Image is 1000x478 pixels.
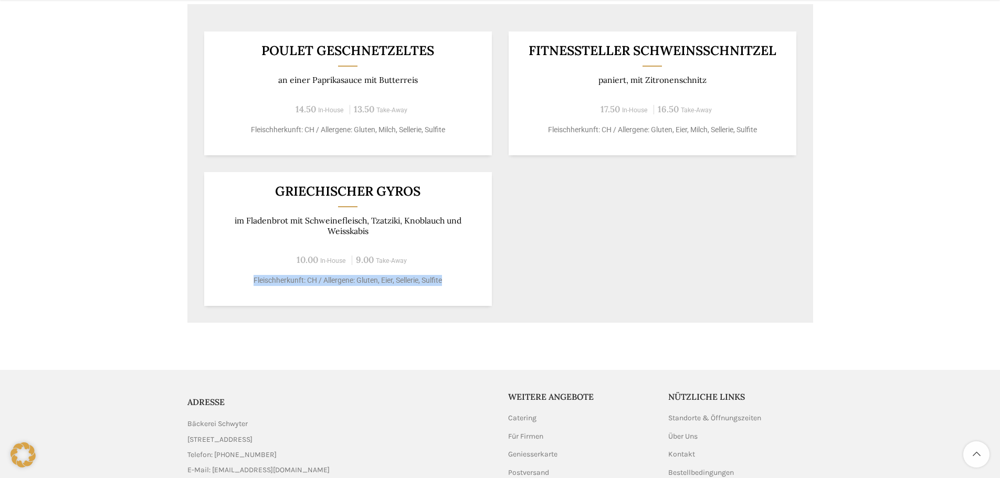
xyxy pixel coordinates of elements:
[217,44,479,57] h3: POULET GESCHNETZELTES
[521,75,783,85] p: paniert, mit Zitronenschnitz
[187,418,248,430] span: Bäckerei Schwyter
[622,107,648,114] span: In-House
[521,44,783,57] h3: Fitnessteller Schweinsschnitzel
[508,391,653,402] h5: Weitere Angebote
[668,468,735,478] a: Bestellbedingungen
[187,449,492,461] a: List item link
[668,449,696,460] a: Kontakt
[376,257,407,264] span: Take-Away
[356,254,374,265] span: 9.00
[296,103,316,115] span: 14.50
[668,413,762,423] a: Standorte & Öffnungszeiten
[508,449,559,460] a: Geniesserkarte
[217,124,479,135] p: Fleischherkunft: CH / Allergene: Gluten, Milch, Sellerie, Sulfite
[681,107,712,114] span: Take-Away
[217,75,479,85] p: an einer Paprikasauce mit Butterreis
[508,468,550,478] a: Postversand
[217,275,479,286] p: Fleischherkunft: CH / Allergene: Gluten, Eier, Sellerie, Sulfite
[508,431,544,442] a: Für Firmen
[963,441,990,468] a: Scroll to top button
[297,254,318,265] span: 10.00
[217,185,479,198] h3: Griechischer Gyros
[354,103,374,115] span: 13.50
[668,391,813,402] h5: Nützliche Links
[320,257,346,264] span: In-House
[217,216,479,236] p: im Fladenbrot mit Schweinefleisch, Tzatziki, Knoblauch und Weisskabis
[318,107,344,114] span: In-House
[187,434,252,445] span: [STREET_ADDRESS]
[668,431,699,442] a: Über Uns
[601,103,620,115] span: 17.50
[521,124,783,135] p: Fleischherkunft: CH / Allergene: Gluten, Eier, Milch, Sellerie, Sulfite
[508,413,538,423] a: Catering
[376,107,407,114] span: Take-Away
[187,397,225,407] span: ADRESSE
[658,103,679,115] span: 16.50
[187,464,492,476] a: List item link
